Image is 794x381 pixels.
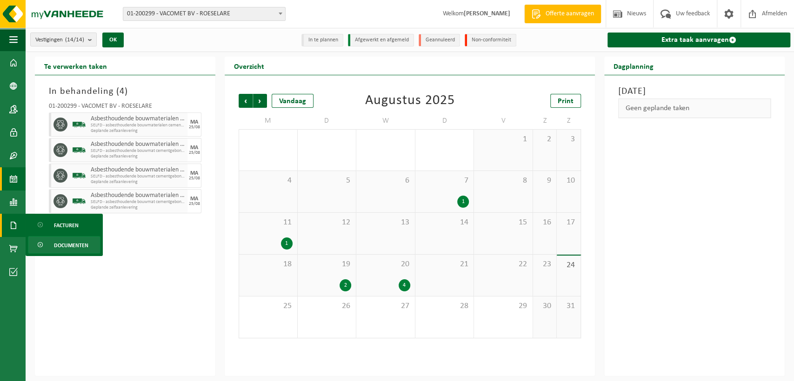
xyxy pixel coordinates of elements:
span: 19 [302,259,352,269]
span: Asbesthoudende bouwmaterialen cementgebonden met isolatie(hechtgebonden) [91,166,185,174]
span: Offerte aanvragen [543,9,596,19]
h3: [DATE] [618,85,771,99]
h2: Overzicht [225,57,274,75]
div: 1 [281,237,293,250]
span: Asbesthoudende bouwmaterialen cementgebonden met isolatie(hechtgebonden) [91,141,185,148]
div: MA [190,145,198,151]
span: Asbesthoudende bouwmaterialen cementgebonden met isolatie(hechtgebonden) [91,192,185,199]
a: Documenten [28,236,100,254]
span: 18 [244,259,293,269]
span: 28 [420,301,469,311]
span: SELFD - asbesthoudende bouwmat cementgebonden met isolatie [91,174,185,179]
div: 25/08 [189,202,200,206]
span: Print [558,98,574,105]
span: Vorige [239,94,253,108]
img: BL-SO-LV [72,118,86,131]
button: Vestigingen(14/14) [30,33,97,46]
span: Asbesthoudende bouwmaterialen cementgebonden (hechtgebonden) [91,115,185,123]
span: 4 [244,176,293,186]
a: Extra taak aanvragen [607,33,790,47]
span: 27 [361,301,410,311]
span: 16 [538,217,552,228]
span: 31 [561,301,576,311]
span: Geplande zelfaanlevering [91,154,185,159]
span: 23 [538,259,552,269]
li: In te plannen [301,34,343,46]
span: Geplande zelfaanlevering [91,128,185,134]
button: OK [102,33,124,47]
span: 10 [561,176,576,186]
span: Documenten [54,236,88,254]
li: Afgewerkt en afgemeld [348,34,414,46]
count: (14/14) [65,37,84,43]
span: 1 [479,134,528,145]
td: W [356,112,415,129]
h2: Te verwerken taken [35,57,116,75]
span: 2 [538,134,552,145]
span: 22 [479,259,528,269]
span: 8 [479,176,528,186]
img: BL-SO-LV [72,169,86,183]
span: 7 [420,176,469,186]
div: 01-200299 - VACOMET BV - ROESELARE [49,103,201,112]
span: 21 [420,259,469,269]
div: 25/08 [189,125,200,130]
div: 25/08 [189,176,200,181]
strong: [PERSON_NAME] [464,10,510,17]
span: 24 [561,260,576,270]
li: Geannuleerd [419,34,460,46]
span: 26 [302,301,352,311]
span: 20 [361,259,410,269]
div: 25/08 [189,151,200,155]
span: 30 [538,301,552,311]
td: M [239,112,298,129]
span: 29 [479,301,528,311]
span: 01-200299 - VACOMET BV - ROESELARE [123,7,285,20]
span: 17 [561,217,576,228]
div: 4 [399,279,410,291]
span: 4 [120,87,125,96]
span: 6 [361,176,410,186]
span: SELFD - asbesthoudende bouwmaterialen cementgebonden (HGB) [91,123,185,128]
span: Vestigingen [35,33,84,47]
span: 12 [302,217,352,228]
td: D [415,112,474,129]
span: 01-200299 - VACOMET BV - ROESELARE [123,7,286,21]
a: Offerte aanvragen [524,5,601,23]
span: 15 [479,217,528,228]
span: SELFD - asbesthoudende bouwmat cementgebonden met isolatie [91,199,185,205]
td: V [474,112,533,129]
span: 25 [244,301,293,311]
h2: Dagplanning [604,57,663,75]
div: MA [190,119,198,125]
span: 13 [361,217,410,228]
div: Vandaag [272,94,314,108]
span: 14 [420,217,469,228]
span: 5 [302,176,352,186]
span: Geplande zelfaanlevering [91,179,185,185]
span: Geplande zelfaanlevering [91,205,185,210]
td: D [298,112,357,129]
div: MA [190,196,198,202]
span: 3 [561,134,576,145]
td: Z [557,112,581,129]
span: Facturen [54,217,79,234]
span: SELFD - asbesthoudende bouwmat cementgebonden met isolatie [91,148,185,154]
div: 2 [340,279,351,291]
div: 1 [457,196,469,208]
span: 11 [244,217,293,228]
td: Z [533,112,557,129]
div: Geen geplande taken [618,99,771,118]
h3: In behandeling ( ) [49,85,201,99]
span: Volgende [253,94,267,108]
div: MA [190,171,198,176]
img: BL-SO-LV [72,143,86,157]
li: Non-conformiteit [465,34,516,46]
img: BL-SO-LV [72,194,86,208]
div: Augustus 2025 [365,94,455,108]
a: Facturen [28,216,100,234]
span: 9 [538,176,552,186]
a: Print [550,94,581,108]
